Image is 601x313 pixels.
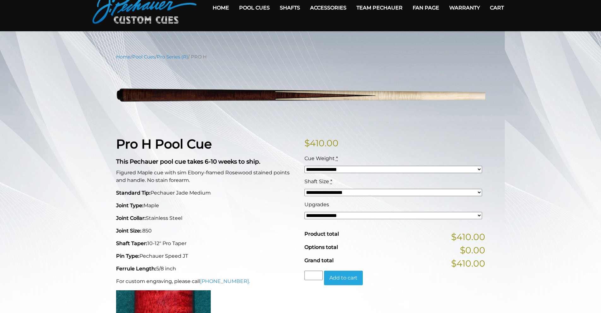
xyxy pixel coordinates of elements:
[116,252,297,260] p: Pechauer Speed JT
[116,278,297,285] p: For custom engraving, please call
[304,202,329,208] span: Upgrades
[451,230,485,244] span: $410.00
[116,240,297,247] p: 10-12" Pro Taper
[116,215,146,221] strong: Joint Collar:
[157,54,188,60] a: Pro Series (R)
[336,155,338,161] abbr: required
[460,244,485,257] span: $0.00
[116,190,150,196] strong: Standard Tip:
[200,278,250,284] a: [PHONE_NUMBER].
[304,155,335,161] span: Cue Weight
[116,169,297,184] p: Figured Maple cue with sim Ebony-framed Rosewood stained points and handle. No stain forearm.
[132,54,155,60] a: Pool Cues
[330,178,332,184] abbr: required
[116,266,156,272] strong: Ferrule Length:
[304,138,339,148] bdi: 410.00
[116,202,144,208] strong: Joint Type:
[116,136,212,152] strong: Pro H Pool Cue
[116,253,139,259] strong: Pin Type:
[116,265,297,273] p: 5/8 inch
[304,244,338,250] span: Options total
[116,214,297,222] p: Stainless Steel
[116,53,485,60] nav: Breadcrumb
[116,227,297,235] p: .850
[304,231,339,237] span: Product total
[116,158,260,165] strong: This Pechauer pool cue takes 6-10 weeks to ship.
[116,240,147,246] strong: Shaft Taper:
[116,202,297,209] p: Maple
[116,54,131,60] a: Home
[116,65,485,127] img: PRO-H.png
[304,138,310,148] span: $
[324,271,363,285] button: Add to cart
[451,257,485,270] span: $410.00
[304,178,329,184] span: Shaft Size
[304,271,323,280] input: Product quantity
[116,228,141,234] strong: Joint Size:
[116,189,297,197] p: Pechauer Jade Medium
[304,257,333,263] span: Grand total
